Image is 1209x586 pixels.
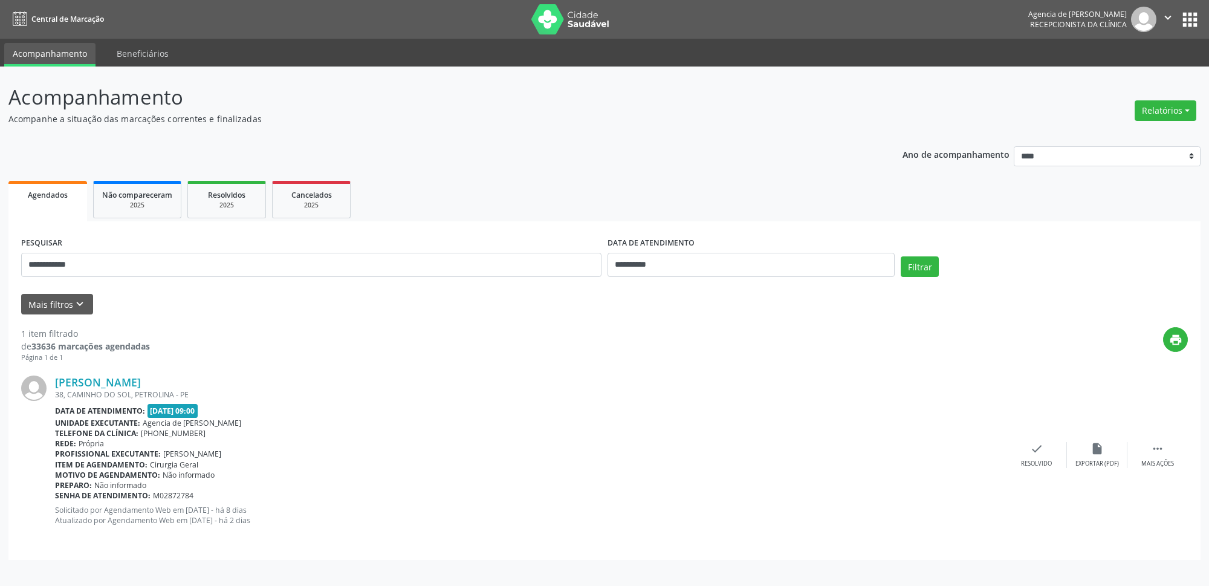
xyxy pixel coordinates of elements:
span: Cancelados [291,190,332,200]
label: DATA DE ATENDIMENTO [608,234,695,253]
i: keyboard_arrow_down [73,298,86,311]
p: Ano de acompanhamento [903,146,1010,161]
b: Telefone da clínica: [55,428,138,438]
p: Solicitado por Agendamento Web em [DATE] - há 8 dias Atualizado por Agendamento Web em [DATE] - h... [55,505,1006,526]
p: Acompanhe a situação das marcações correntes e finalizadas [8,112,843,125]
b: Profissional executante: [55,449,161,459]
button: print [1163,327,1188,352]
span: Não informado [163,470,215,480]
b: Rede: [55,438,76,449]
div: Página 1 de 1 [21,353,150,363]
span: [PHONE_NUMBER] [141,428,206,438]
strong: 33636 marcações agendadas [31,340,150,352]
a: Acompanhamento [4,43,96,67]
div: 2025 [102,201,172,210]
div: 2025 [281,201,342,210]
div: Exportar (PDF) [1075,460,1119,468]
a: Beneficiários [108,43,177,64]
b: Unidade executante: [55,418,140,428]
div: de [21,340,150,353]
div: 38, CAMINHO DO SOL, PETROLINA - PE [55,389,1006,400]
img: img [1131,7,1156,32]
div: 2025 [196,201,257,210]
a: Central de Marcação [8,9,104,29]
div: Agencia de [PERSON_NAME] [1028,9,1127,19]
span: Recepcionista da clínica [1030,19,1127,30]
i:  [1161,11,1175,24]
i:  [1151,442,1164,455]
span: Cirurgia Geral [150,460,198,470]
i: print [1169,333,1182,347]
span: Não compareceram [102,190,172,200]
button: apps [1179,9,1201,30]
button:  [1156,7,1179,32]
b: Data de atendimento: [55,406,145,416]
p: Acompanhamento [8,82,843,112]
b: Preparo: [55,480,92,490]
span: Própria [79,438,104,449]
div: Resolvido [1021,460,1052,468]
span: Agendados [28,190,68,200]
button: Filtrar [901,256,939,277]
button: Relatórios [1135,100,1196,121]
b: Motivo de agendamento: [55,470,160,480]
span: [DATE] 09:00 [147,404,198,418]
a: [PERSON_NAME] [55,376,141,389]
b: Senha de atendimento: [55,490,151,501]
span: [PERSON_NAME] [163,449,221,459]
span: Agencia de [PERSON_NAME] [143,418,241,428]
span: M02872784 [153,490,193,501]
div: 1 item filtrado [21,327,150,340]
span: Central de Marcação [31,14,104,24]
img: img [21,376,47,401]
label: PESQUISAR [21,234,62,253]
div: Mais ações [1141,460,1174,468]
span: Não informado [94,480,146,490]
i: insert_drive_file [1091,442,1104,455]
b: Item de agendamento: [55,460,147,470]
i: check [1030,442,1043,455]
span: Resolvidos [208,190,245,200]
button: Mais filtroskeyboard_arrow_down [21,294,93,315]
